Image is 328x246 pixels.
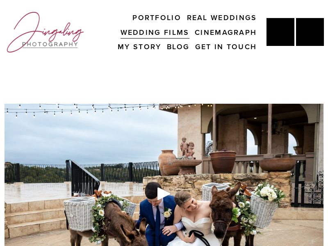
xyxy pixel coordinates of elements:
[266,18,294,46] a: Jing Yang
[118,39,161,54] a: My Story
[195,25,257,39] a: Cinemagraph
[154,184,174,203] div: Play
[296,18,324,46] a: Instagram
[167,39,189,54] a: Blog
[132,10,181,25] a: Portfolio
[4,8,87,56] img: Jingaling Photography
[121,25,189,39] a: Wedding Films
[195,39,257,54] a: Get In Touch
[187,10,257,25] a: Real Weddings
